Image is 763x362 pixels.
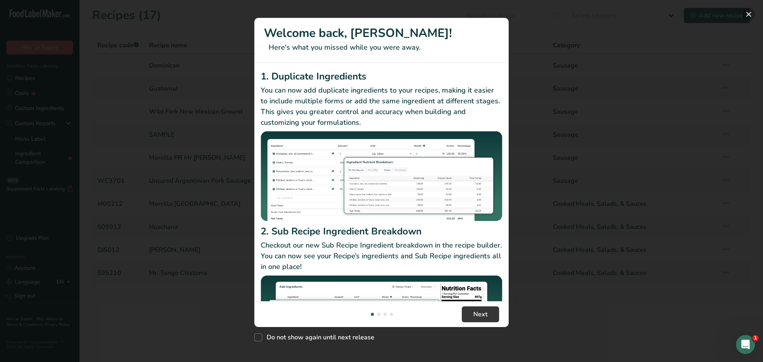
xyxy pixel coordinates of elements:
[261,85,502,128] p: You can now add duplicate ingredients to your recipes, making it easier to include multiple forms...
[262,333,374,341] span: Do not show again until next release
[261,240,502,272] p: Checkout our new Sub Recipe Ingredient breakdown in the recipe builder. You can now see your Reci...
[736,335,755,354] iframe: Intercom live chat
[261,131,502,221] img: Duplicate Ingredients
[261,224,502,238] h2: 2. Sub Recipe Ingredient Breakdown
[752,335,759,341] span: 1
[264,24,499,42] h1: Welcome back, [PERSON_NAME]!
[264,42,499,53] p: Here's what you missed while you were away.
[462,306,499,322] button: Next
[261,69,502,83] h2: 1. Duplicate Ingredients
[473,310,488,319] span: Next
